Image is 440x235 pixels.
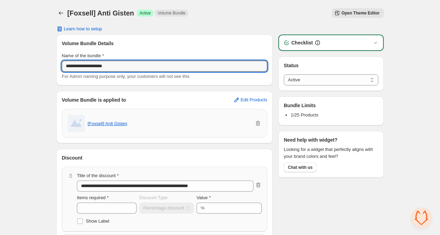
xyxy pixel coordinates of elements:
[284,102,316,109] h3: Bundle Limits
[62,40,267,47] h3: Volume Bundle Details
[62,52,104,59] label: Name of the bundle
[52,24,106,34] button: Learn how to setup
[158,10,186,16] span: Volume Bundle
[62,154,82,161] h3: Discount
[197,194,211,201] label: Value
[284,62,378,69] h3: Status
[77,172,119,179] label: Title of the discount
[341,10,380,16] span: Open Theme Editor
[68,115,85,132] img: [Foxsell] Anti Gisten
[229,94,271,105] button: Edit Products
[284,146,378,160] span: Looking for a widget that perfectly aligns with your brand colors and feel?
[241,97,267,103] span: Edit Products
[86,218,109,224] span: Show Label
[411,207,432,228] a: Open chat
[332,8,384,18] a: Open Theme Editor
[140,10,151,16] span: Active
[62,96,126,103] h3: Volume Bundle is applied to
[56,8,66,18] button: Back
[291,39,313,46] h3: Checklist
[284,136,338,143] h3: Need help with widget?
[77,194,109,201] label: Items required
[201,205,205,212] div: %
[284,163,317,172] button: Chat with us
[139,194,168,201] label: Discount Type
[288,165,312,170] span: Chat with us
[291,112,318,118] span: 1/25 Products
[62,74,189,79] span: For Admin naming purpose only, your customers will not see this
[67,9,134,17] h1: [Foxsell] Anti Gisten
[64,26,102,32] span: Learn how to setup
[88,121,127,126] button: [Foxsell] Anti Gisten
